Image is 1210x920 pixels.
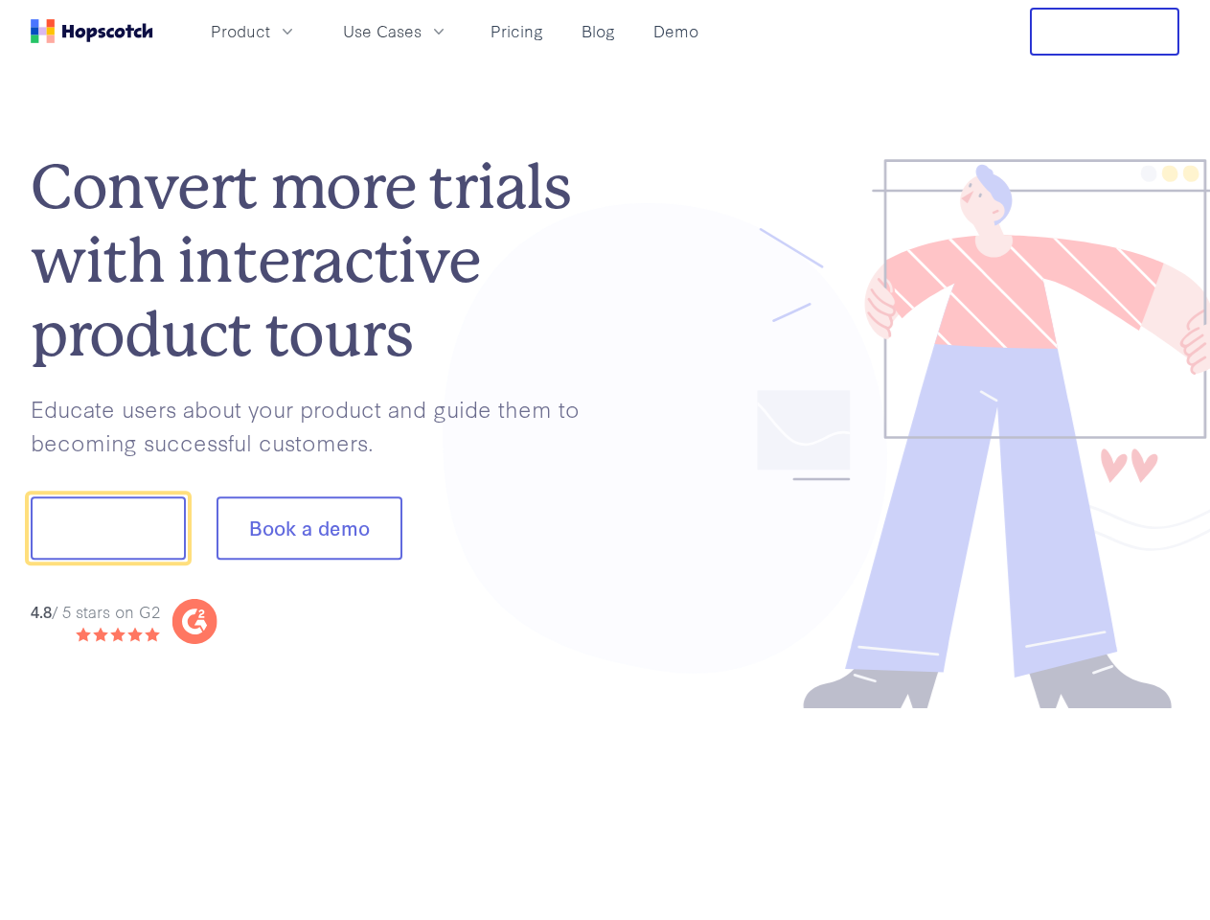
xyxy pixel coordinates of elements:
[31,150,605,371] h1: Convert more trials with interactive product tours
[31,600,160,624] div: / 5 stars on G2
[199,15,308,47] button: Product
[31,600,52,622] strong: 4.8
[331,15,460,47] button: Use Cases
[574,15,623,47] a: Blog
[31,392,605,458] p: Educate users about your product and guide them to becoming successful customers.
[31,19,153,43] a: Home
[31,497,186,561] button: Show me!
[343,19,422,43] span: Use Cases
[483,15,551,47] a: Pricing
[1030,8,1179,56] button: Free Trial
[646,15,706,47] a: Demo
[217,497,402,561] button: Book a demo
[211,19,270,43] span: Product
